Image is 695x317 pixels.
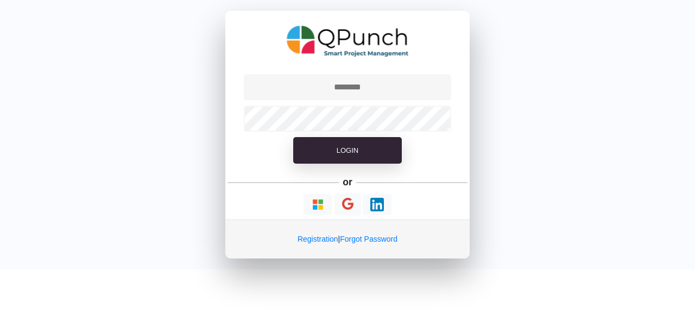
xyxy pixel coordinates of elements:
button: Continue With Microsoft Azure [304,194,332,215]
img: Loading... [311,198,325,211]
button: Continue With LinkedIn [363,194,391,215]
a: Forgot Password [340,235,397,243]
a: Registration [298,235,338,243]
img: Loading... [370,198,384,211]
img: QPunch [287,22,409,61]
span: Login [337,146,358,154]
div: | [225,219,470,258]
button: Login [293,137,402,164]
button: Continue With Google [334,193,361,216]
h5: or [341,174,355,190]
